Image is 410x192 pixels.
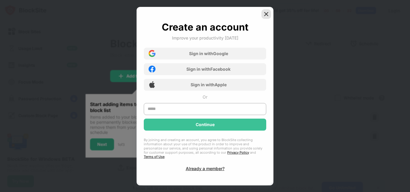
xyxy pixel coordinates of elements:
img: apple-icon.png [149,81,155,88]
div: By joining and creating an account, you agree to BlockSite collecting information about your use ... [144,138,266,159]
div: Continue [196,122,215,127]
div: Improve your productivity [DATE] [172,35,238,40]
div: Create an account [162,21,249,33]
div: Sign in with Google [189,51,228,56]
a: Privacy Policy [227,150,249,155]
div: Or [203,94,207,99]
div: Sign in with Apple [191,82,227,87]
img: facebook-icon.png [149,66,155,72]
a: Terms of Use [144,155,164,159]
div: Already a member? [186,166,225,171]
div: Sign in with Facebook [186,66,231,72]
img: google-icon.png [149,50,155,57]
